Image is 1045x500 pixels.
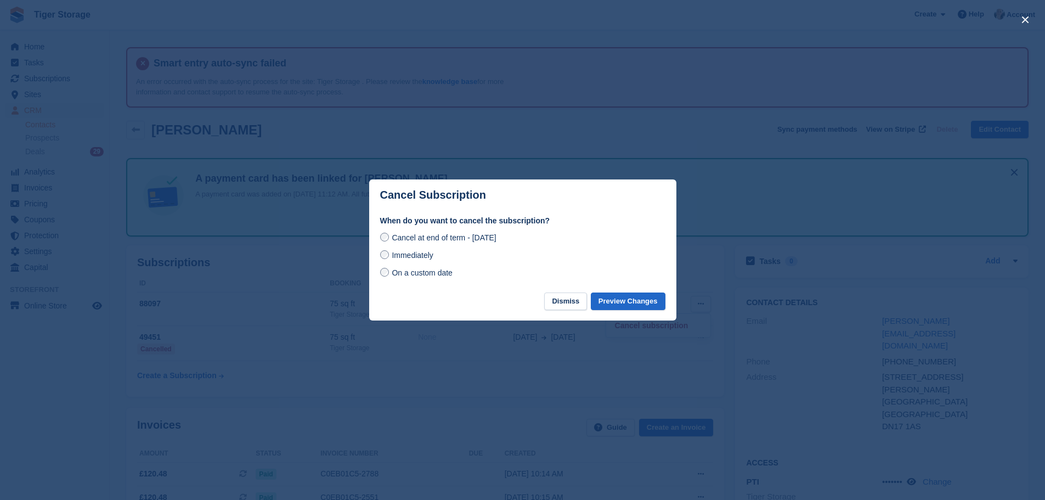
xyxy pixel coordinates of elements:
input: On a custom date [380,268,389,277]
button: Preview Changes [591,293,665,311]
label: When do you want to cancel the subscription? [380,215,665,227]
button: close [1016,11,1034,29]
input: Immediately [380,250,389,259]
p: Cancel Subscription [380,189,486,201]
input: Cancel at end of term - [DATE] [380,233,389,241]
span: Immediately [392,251,433,260]
span: On a custom date [392,268,453,277]
span: Cancel at end of term - [DATE] [392,233,496,242]
button: Dismiss [544,293,587,311]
